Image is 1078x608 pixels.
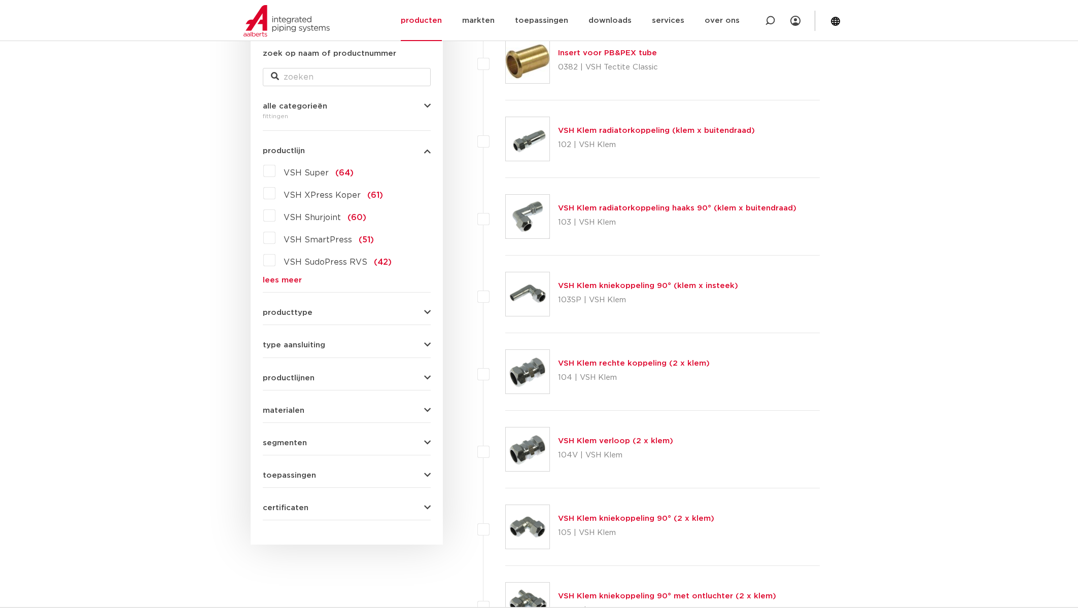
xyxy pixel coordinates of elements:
[284,169,329,177] span: VSH Super
[558,204,796,212] a: VSH Klem radiatorkoppeling haaks 90° (klem x buitendraad)
[347,213,366,222] span: (60)
[558,525,714,541] p: 105 | VSH Klem
[263,48,396,60] label: zoek op naam of productnummer
[263,110,431,122] div: fittingen
[335,169,354,177] span: (64)
[506,505,549,549] img: Thumbnail for VSH Klem kniekoppeling 90° (2 x klem)
[558,447,673,463] p: 104V | VSH Klem
[263,68,431,86] input: zoeken
[558,49,657,57] a: Insert voor PB&PEX tube
[263,407,304,414] span: materialen
[558,137,755,153] p: 102 | VSH Klem
[263,276,431,284] a: lees meer
[263,147,431,155] button: productlijn
[367,191,383,199] span: (61)
[359,236,374,244] span: (51)
[263,309,312,316] span: producttype
[284,236,352,244] span: VSH SmartPress
[284,258,367,266] span: VSH SudoPress RVS
[558,360,710,367] a: VSH Klem rechte koppeling (2 x klem)
[506,272,549,316] img: Thumbnail for VSH Klem kniekoppeling 90° (klem x insteek)
[506,195,549,238] img: Thumbnail for VSH Klem radiatorkoppeling haaks 90° (klem x buitendraad)
[558,59,658,76] p: 0382 | VSH Tectite Classic
[506,40,549,83] img: Thumbnail for Insert voor PB&PEX tube
[558,127,755,134] a: VSH Klem radiatorkoppeling (klem x buitendraad)
[263,374,315,382] span: productlijnen
[263,439,431,447] button: segmenten
[263,147,305,155] span: productlijn
[506,350,549,394] img: Thumbnail for VSH Klem rechte koppeling (2 x klem)
[263,472,431,479] button: toepassingen
[558,282,738,290] a: VSH Klem kniekoppeling 90° (klem x insteek)
[263,472,316,479] span: toepassingen
[558,515,714,522] a: VSH Klem kniekoppeling 90° (2 x klem)
[558,292,738,308] p: 103SP | VSH Klem
[558,437,673,445] a: VSH Klem verloop (2 x klem)
[558,214,796,231] p: 103 | VSH Klem
[263,374,431,382] button: productlijnen
[263,309,431,316] button: producttype
[374,258,392,266] span: (42)
[263,102,431,110] button: alle categorieën
[506,117,549,161] img: Thumbnail for VSH Klem radiatorkoppeling (klem x buitendraad)
[506,427,549,471] img: Thumbnail for VSH Klem verloop (2 x klem)
[263,439,307,447] span: segmenten
[263,407,431,414] button: materialen
[263,341,431,349] button: type aansluiting
[558,370,710,386] p: 104 | VSH Klem
[284,213,341,222] span: VSH Shurjoint
[263,504,308,512] span: certificaten
[558,592,776,600] a: VSH Klem kniekoppeling 90° met ontluchter (2 x klem)
[263,504,431,512] button: certificaten
[284,191,361,199] span: VSH XPress Koper
[263,341,325,349] span: type aansluiting
[263,102,327,110] span: alle categorieën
